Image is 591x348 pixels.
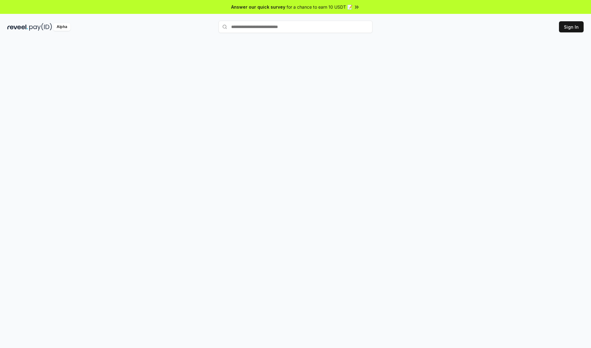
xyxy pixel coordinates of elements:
span: Answer our quick survey [231,4,285,10]
img: pay_id [29,23,52,31]
img: reveel_dark [7,23,28,31]
span: for a chance to earn 10 USDT 📝 [287,4,352,10]
div: Alpha [53,23,70,31]
button: Sign In [559,21,584,32]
